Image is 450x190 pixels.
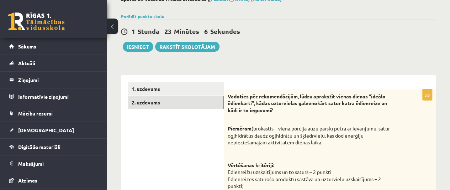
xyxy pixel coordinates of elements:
[18,177,37,184] span: Atzīmes
[9,155,98,172] a: Maksājumi
[9,55,98,71] a: Aktuāli
[18,72,98,88] legend: Ziņojumi
[210,27,240,35] span: Sekundes
[121,14,164,19] a: Parādīt punktu skalu
[18,43,36,50] span: Sākums
[228,162,274,168] strong: Vērtēšanas kritēriji:
[18,88,98,105] legend: Informatīvie ziņojumi
[9,172,98,189] a: Atzīmes
[18,144,60,150] span: Digitālie materiāli
[228,93,387,113] strong: Vadoties pēc rekomendācijām, lūdzu aprakstīt vienas dienas “ideālo ēdienkarti”, kādas uzturvielas...
[18,110,53,117] span: Mācību resursi
[422,89,432,101] p: 5p
[9,72,98,88] a: Ziņojumi
[155,42,219,52] a: Rakstīt skolotājam
[128,82,224,96] a: 1. uzdevums
[128,96,224,109] a: 2. uzdevums
[204,27,208,35] span: 6
[9,139,98,155] a: Digitālie materiāli
[18,155,98,172] legend: Maksājumi
[18,60,35,66] span: Aktuāli
[164,27,171,35] span: 23
[9,88,98,105] a: Informatīvie ziņojumi
[123,42,153,52] button: Iesniegt
[9,122,98,138] a: [DEMOGRAPHIC_DATA]
[18,127,74,133] span: [DEMOGRAPHIC_DATA]
[9,38,98,55] a: Sākums
[228,125,252,132] strong: Piemēram
[228,125,397,146] p: (brokastis – viena porcija auzu pārslu putra ar ievārījumu, satur ogļhidrātus daudz ogļhidrātu un...
[8,12,65,30] a: Rīgas 1. Tālmācības vidusskola
[138,27,159,35] span: Stunda
[132,27,135,35] span: 1
[7,7,197,61] body: Bagātinātā teksta redaktors, wiswyg-editor-user-answer-47434020666420
[9,105,98,122] a: Mācību resursi
[174,27,199,35] span: Minūtes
